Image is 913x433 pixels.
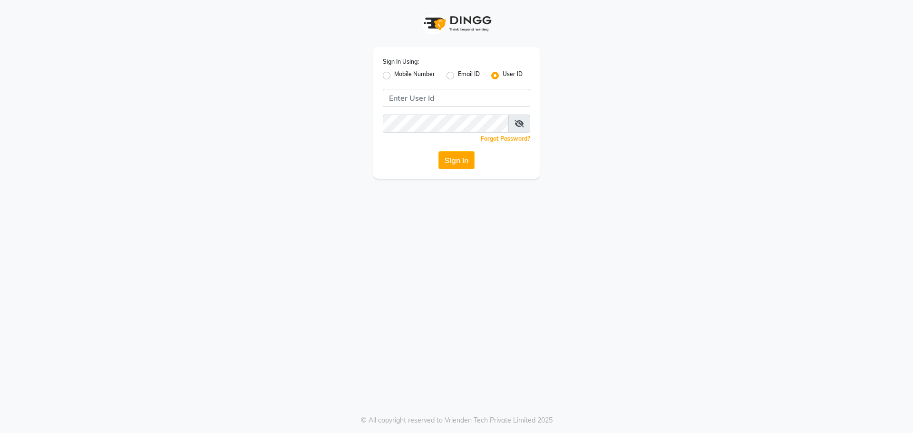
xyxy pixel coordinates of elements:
input: Username [383,115,509,133]
label: User ID [503,70,523,81]
label: Sign In Using: [383,58,419,66]
label: Mobile Number [394,70,435,81]
a: Forgot Password? [481,135,530,142]
label: Email ID [458,70,480,81]
input: Username [383,89,530,107]
button: Sign In [438,151,475,169]
img: logo1.svg [418,10,495,38]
